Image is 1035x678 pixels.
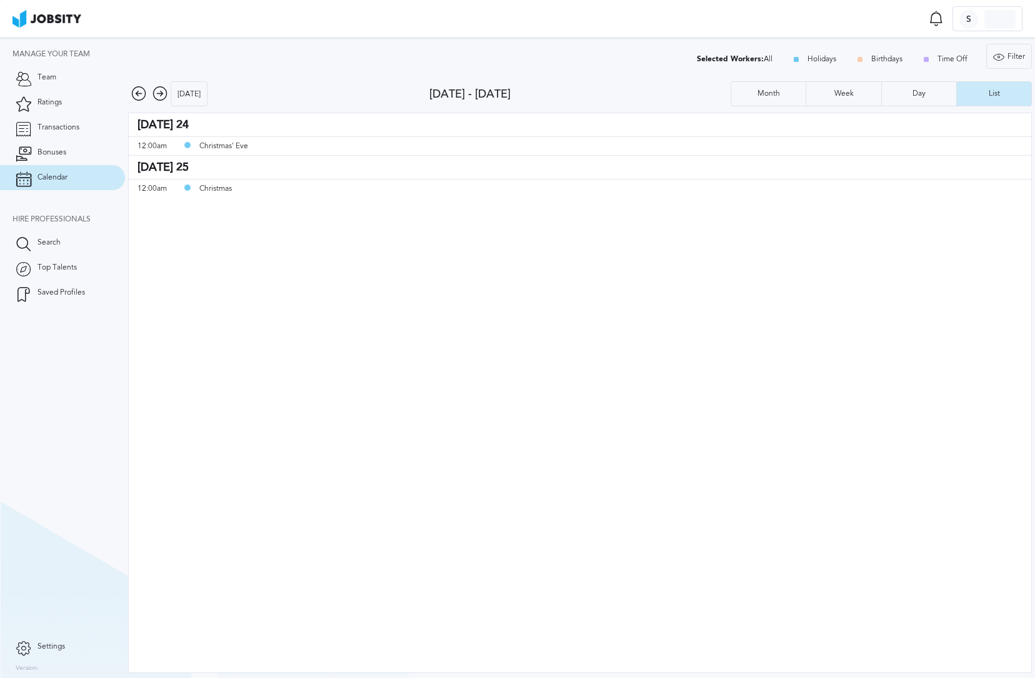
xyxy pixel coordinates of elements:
[906,89,932,98] div: Day
[37,173,67,182] span: Calendar
[952,6,1022,31] button: S
[12,215,125,224] div: Hire Professionals
[199,184,232,193] a: Christmas
[881,81,956,106] button: Day
[828,89,860,98] div: Week
[37,238,61,247] span: Search
[806,81,881,106] button: Week
[429,88,731,101] div: [DATE] - [DATE]
[37,73,56,82] span: Team
[37,98,62,107] span: Ratings
[37,148,66,157] span: Bonuses
[751,89,786,98] div: Month
[37,642,65,651] span: Settings
[959,10,978,29] div: S
[137,161,189,174] span: [DATE] 25
[137,118,189,131] span: [DATE] 24
[731,81,806,106] button: Month
[16,665,39,672] label: Version:
[171,82,207,107] div: [DATE]
[37,288,85,297] span: Saved Profiles
[956,81,1032,106] button: List
[697,55,772,64] div: All
[129,180,176,198] td: 12:00am
[12,10,81,28] img: ab4bad089aa723f57921c736e9817d99.png
[12,50,125,59] div: Manage your team
[982,89,1006,98] div: List
[199,141,248,150] a: Christmas' Eve
[986,44,1032,69] button: Filter
[171,81,207,106] button: [DATE]
[129,136,176,156] td: 12:00am
[37,263,77,272] span: Top Talents
[697,54,764,63] div: Selected Workers:
[37,123,79,132] span: Transactions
